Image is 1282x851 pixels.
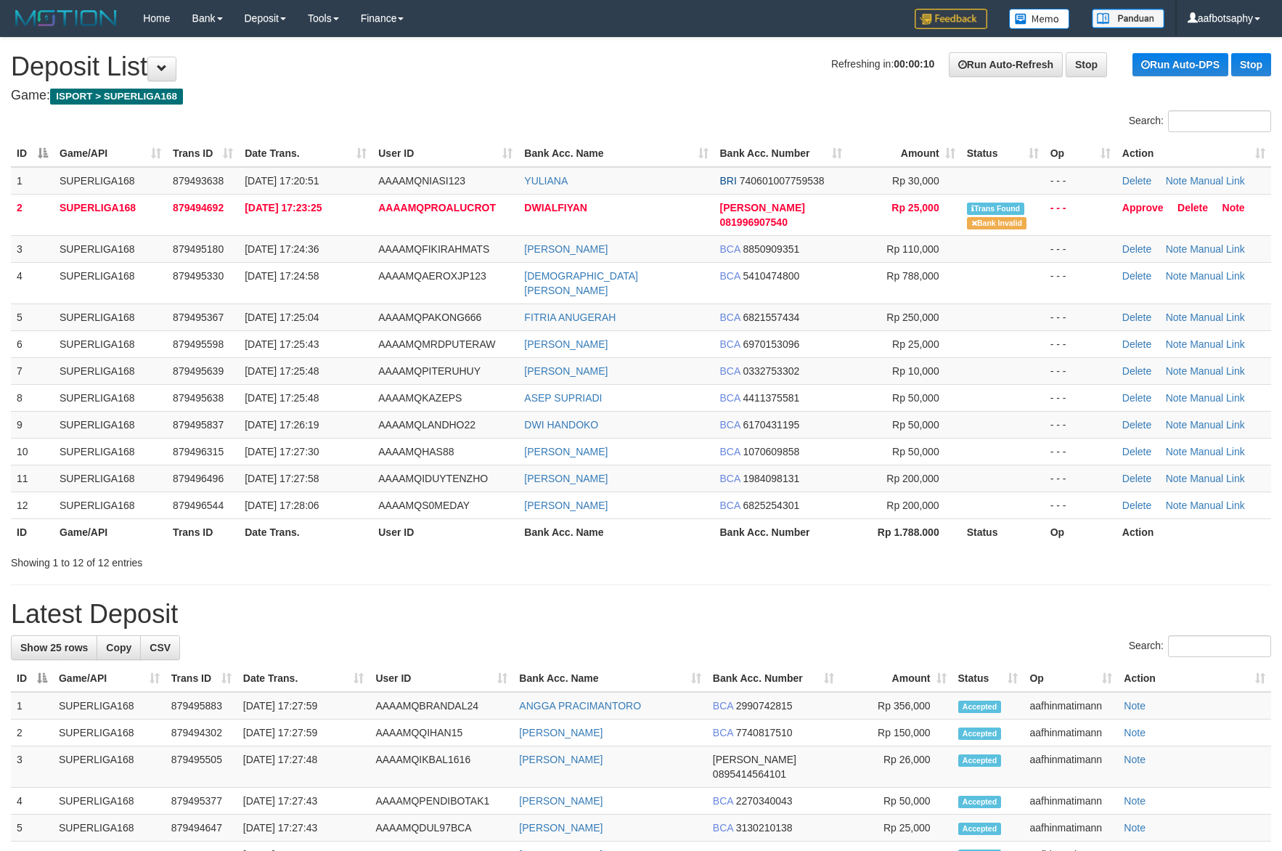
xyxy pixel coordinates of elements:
[1122,270,1151,282] a: Delete
[173,270,224,282] span: 879495330
[378,312,481,323] span: AAAAMQPAKONG666
[961,140,1045,167] th: Status: activate to sort column ascending
[173,243,224,255] span: 879495180
[840,746,952,788] td: Rp 26,000
[524,473,608,484] a: [PERSON_NAME]
[848,140,961,167] th: Amount: activate to sort column ascending
[11,492,54,518] td: 12
[237,746,370,788] td: [DATE] 17:27:48
[372,140,518,167] th: User ID: activate to sort column ascending
[1118,665,1271,692] th: Action: activate to sort column ascending
[1122,365,1151,377] a: Delete
[1045,167,1116,195] td: - - -
[720,312,740,323] span: BCA
[840,720,952,746] td: Rp 150,000
[370,815,513,842] td: AAAAMQDUL97BCA
[720,338,740,350] span: BCA
[370,788,513,815] td: AAAAMQPENDIBOTAK1
[237,665,370,692] th: Date Trans.: activate to sort column ascending
[173,202,224,213] span: 879494692
[958,701,1002,713] span: Accepted
[707,665,840,692] th: Bank Acc. Number: activate to sort column ascending
[378,338,495,350] span: AAAAMQMRDPUTERAW
[1045,235,1116,262] td: - - -
[237,788,370,815] td: [DATE] 17:27:43
[894,58,934,70] strong: 00:00:10
[952,665,1024,692] th: Status: activate to sort column ascending
[11,746,53,788] td: 3
[11,262,54,304] td: 4
[11,465,54,492] td: 11
[245,392,319,404] span: [DATE] 17:25:48
[370,720,513,746] td: AAAAMQQIHAN15
[173,338,224,350] span: 879495598
[713,822,733,834] span: BCA
[11,635,97,660] a: Show 25 rows
[1122,473,1151,484] a: Delete
[713,795,733,807] span: BCA
[1190,365,1245,377] a: Manual Link
[166,720,237,746] td: 879494302
[1190,446,1245,457] a: Manual Link
[720,473,740,484] span: BCA
[1166,365,1188,377] a: Note
[713,768,786,780] span: Copy 0895414564101 to clipboard
[372,518,518,545] th: User ID
[1166,500,1188,511] a: Note
[720,216,788,228] span: Copy 081996907540 to clipboard
[524,365,608,377] a: [PERSON_NAME]
[743,365,799,377] span: Copy 0332753302 to clipboard
[1009,9,1070,29] img: Button%20Memo.svg
[1166,446,1188,457] a: Note
[378,243,489,255] span: AAAAMQFIKIRAHMATS
[1122,243,1151,255] a: Delete
[1166,270,1188,282] a: Note
[1116,140,1271,167] th: Action: activate to sort column ascending
[370,665,513,692] th: User ID: activate to sort column ascending
[519,727,603,738] a: [PERSON_NAME]
[886,473,939,484] span: Rp 200,000
[245,419,319,431] span: [DATE] 17:26:19
[1024,720,1118,746] td: aafhinmatimann
[743,419,799,431] span: Copy 6170431195 to clipboard
[1045,357,1116,384] td: - - -
[378,500,470,511] span: AAAAMQS0MEDAY
[1190,419,1245,431] a: Manual Link
[140,635,180,660] a: CSV
[173,312,224,323] span: 879495367
[714,518,848,545] th: Bank Acc. Number
[54,194,167,235] td: SUPERLIGA168
[173,446,224,457] span: 879496315
[97,635,141,660] a: Copy
[1168,635,1271,657] input: Search:
[720,202,805,213] span: [PERSON_NAME]
[1222,202,1245,213] a: Note
[54,411,167,438] td: SUPERLIGA168
[1066,52,1107,77] a: Stop
[886,243,939,255] span: Rp 110,000
[50,89,183,105] span: ISPORT > SUPERLIGA168
[736,727,793,738] span: Copy 7740817510 to clipboard
[1045,492,1116,518] td: - - -
[1024,665,1118,692] th: Op: activate to sort column ascending
[958,728,1002,740] span: Accepted
[1045,330,1116,357] td: - - -
[519,822,603,834] a: [PERSON_NAME]
[736,795,793,807] span: Copy 2270340043 to clipboard
[20,642,88,653] span: Show 25 rows
[1122,446,1151,457] a: Delete
[245,500,319,511] span: [DATE] 17:28:06
[11,665,53,692] th: ID: activate to sort column descending
[524,175,568,187] a: YULIANA
[743,446,799,457] span: Copy 1070609858 to clipboard
[11,550,523,570] div: Showing 1 to 12 of 12 entries
[378,175,465,187] span: AAAAMQNIASI123
[892,446,939,457] span: Rp 50,000
[173,419,224,431] span: 879495837
[239,140,372,167] th: Date Trans.: activate to sort column ascending
[11,600,1271,629] h1: Latest Deposit
[11,384,54,411] td: 8
[1168,110,1271,132] input: Search:
[173,175,224,187] span: 879493638
[54,262,167,304] td: SUPERLIGA168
